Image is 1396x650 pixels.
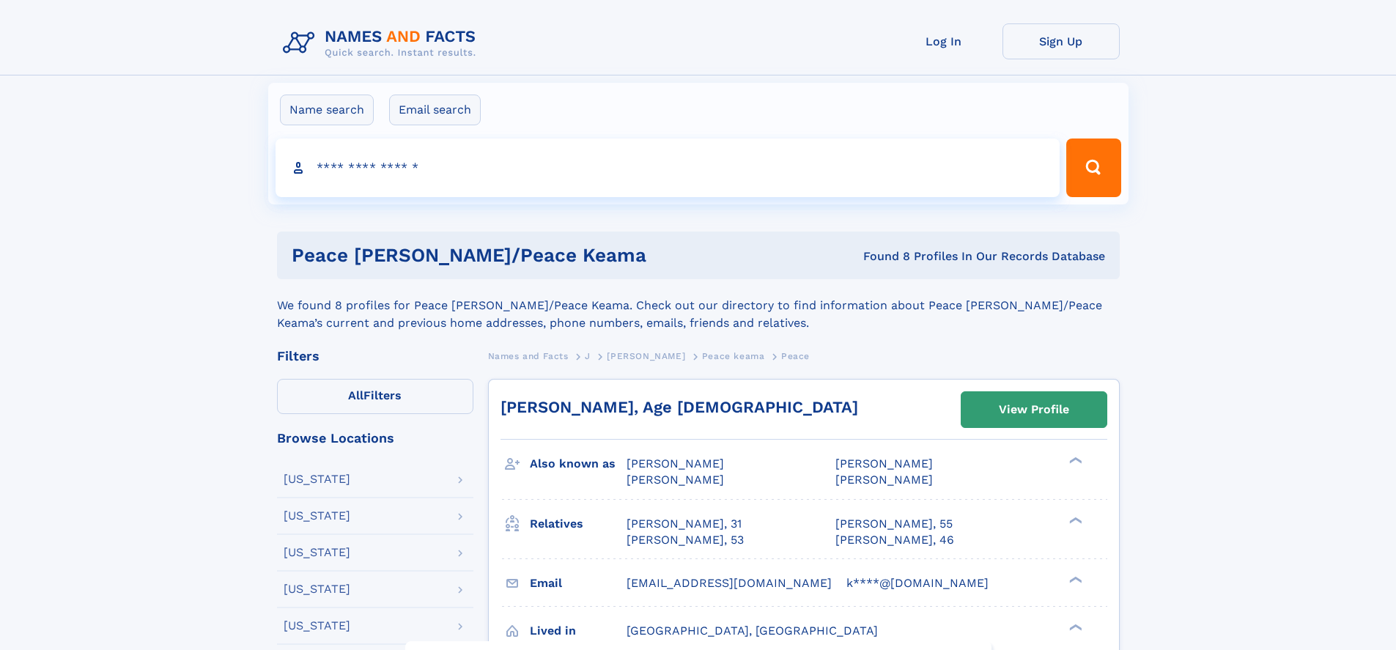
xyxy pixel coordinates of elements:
[835,516,953,532] a: [PERSON_NAME], 55
[488,347,569,365] a: Names and Facts
[277,432,473,445] div: Browse Locations
[501,398,858,416] a: [PERSON_NAME], Age [DEMOGRAPHIC_DATA]
[284,583,350,595] div: [US_STATE]
[961,392,1107,427] a: View Profile
[627,576,832,590] span: [EMAIL_ADDRESS][DOMAIN_NAME]
[1066,456,1083,465] div: ❯
[627,624,878,638] span: [GEOGRAPHIC_DATA], [GEOGRAPHIC_DATA]
[284,547,350,558] div: [US_STATE]
[702,347,765,365] a: Peace keama
[607,347,685,365] a: [PERSON_NAME]
[389,95,481,125] label: Email search
[627,532,744,548] a: [PERSON_NAME], 53
[585,347,591,365] a: J
[627,473,724,487] span: [PERSON_NAME]
[530,571,627,596] h3: Email
[530,451,627,476] h3: Also known as
[276,139,1060,197] input: search input
[585,351,591,361] span: J
[1066,575,1083,584] div: ❯
[284,510,350,522] div: [US_STATE]
[607,351,685,361] span: [PERSON_NAME]
[1066,139,1120,197] button: Search Button
[755,248,1105,265] div: Found 8 Profiles In Our Records Database
[292,246,755,265] h1: Peace [PERSON_NAME]/peace Keama
[530,618,627,643] h3: Lived in
[1002,23,1120,59] a: Sign Up
[284,620,350,632] div: [US_STATE]
[284,473,350,485] div: [US_STATE]
[1066,622,1083,632] div: ❯
[277,23,488,63] img: Logo Names and Facts
[530,511,627,536] h3: Relatives
[277,279,1120,332] div: We found 8 profiles for Peace [PERSON_NAME]/Peace Keama. Check out our directory to find informat...
[627,516,742,532] a: [PERSON_NAME], 31
[835,532,954,548] a: [PERSON_NAME], 46
[835,457,933,470] span: [PERSON_NAME]
[781,351,810,361] span: Peace
[885,23,1002,59] a: Log In
[999,393,1069,426] div: View Profile
[1066,515,1083,525] div: ❯
[277,350,473,363] div: Filters
[702,351,765,361] span: Peace keama
[277,379,473,414] label: Filters
[835,473,933,487] span: [PERSON_NAME]
[280,95,374,125] label: Name search
[348,388,363,402] span: All
[627,457,724,470] span: [PERSON_NAME]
